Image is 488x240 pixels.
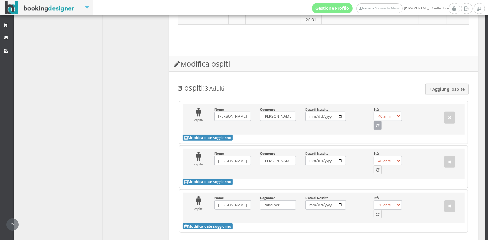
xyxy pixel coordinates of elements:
[178,83,182,93] b: 3
[374,108,402,121] label: Età
[425,84,469,95] button: + Aggiungi ospite
[374,196,402,210] label: Età
[374,152,402,165] label: Età
[183,179,233,185] button: Modifica date soggiorno
[187,108,210,123] div: ospite
[356,3,402,13] a: Masseria Gorgognolo Admin
[260,200,296,210] input: Cognome
[214,152,251,165] label: Nome
[312,3,449,13] span: [PERSON_NAME], 07 settembre
[178,84,469,92] h3: :
[184,83,203,93] span: ospiti
[305,156,346,165] input: Data di Nascita
[5,1,74,14] img: BookingDesigner.com
[374,200,402,210] select: Età
[374,156,402,165] select: Età
[205,85,224,92] small: 3 Adulti
[183,223,233,229] button: Modifica date soggiorno
[214,112,251,121] input: Nome
[312,3,353,13] a: Gestione Profilo
[305,196,346,210] label: Data di Nascita
[183,135,233,141] button: Modifica date soggiorno
[187,196,210,211] div: ospite
[260,112,296,121] input: Cognome
[305,152,346,165] label: Data di Nascita
[260,152,296,165] label: Cognome
[214,196,251,210] label: Nome
[305,112,346,121] input: Data di Nascita
[214,200,251,210] input: Nome
[169,56,478,72] h3: Modifica ospiti
[260,108,296,121] label: Cognome
[187,152,210,167] div: ospite
[305,200,346,210] input: Data di Nascita
[305,108,346,121] label: Data di Nascita
[214,108,251,121] label: Nome
[374,112,402,121] select: Età
[214,156,251,165] input: Nome
[260,196,296,210] label: Cognome
[260,156,296,165] input: Cognome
